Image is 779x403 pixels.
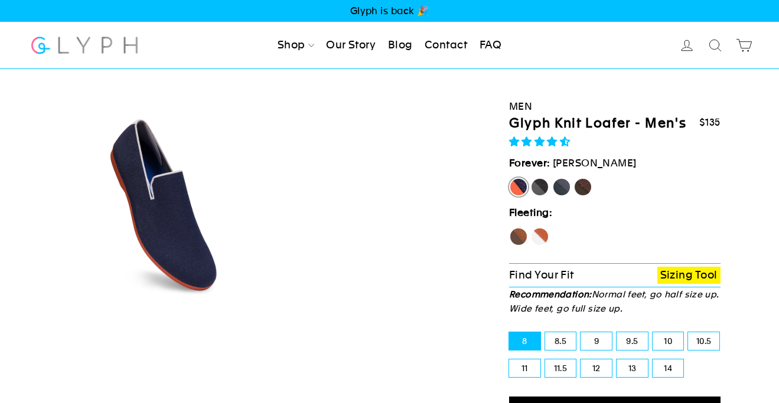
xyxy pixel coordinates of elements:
[653,359,684,377] label: 14
[509,332,540,350] label: 8
[64,104,266,305] img: Angle_6_0_3x_b7f751b4-e3dc-4a3c-b0c7-0aca56be0efa_800x.jpg
[653,332,684,350] label: 10
[699,117,721,128] span: $135
[617,359,648,377] label: 13
[509,287,721,316] p: Normal feet, go half size up. Wide feet, go full size up.
[573,178,592,196] label: Mustang
[657,267,721,284] a: Sizing Tool
[475,32,506,58] a: FAQ
[545,332,576,350] label: 8.5
[581,332,612,350] label: 9
[383,32,418,58] a: Blog
[545,359,576,377] label: 11.5
[581,359,612,377] label: 12
[509,227,528,246] label: Hawk
[617,332,648,350] label: 9.5
[509,268,574,281] span: Find Your Fit
[273,32,319,58] a: Shop
[530,178,549,196] label: Panther
[273,32,506,58] ul: Primary
[553,157,637,169] span: [PERSON_NAME]
[30,30,140,61] img: Glyph
[509,136,573,148] span: 4.73 stars
[688,332,719,350] label: 10.5
[509,115,686,132] h1: Glyph Knit Loafer - Men's
[321,32,380,58] a: Our Story
[509,157,550,169] strong: Forever:
[420,32,472,58] a: Contact
[509,99,721,114] div: Men
[509,207,552,218] strong: Fleeting:
[509,178,528,196] label: [PERSON_NAME]
[509,359,540,377] label: 11
[552,178,571,196] label: Rhino
[530,227,549,246] label: Fox
[509,289,592,299] strong: Recommendation:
